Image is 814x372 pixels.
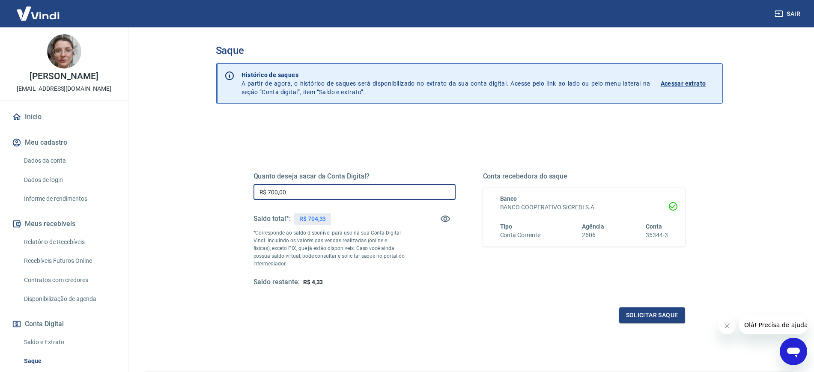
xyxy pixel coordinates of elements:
p: A partir de agora, o histórico de saques será disponibilizado no extrato da sua conta digital. Ac... [242,71,650,96]
a: Dados de login [21,171,118,189]
h5: Conta recebedora do saque [483,172,685,181]
p: [EMAIL_ADDRESS][DOMAIN_NAME] [17,84,111,93]
h5: Quanto deseja sacar da Conta Digital? [253,172,456,181]
h3: Saque [216,45,723,57]
p: R$ 704,33 [299,214,326,223]
h6: 35344-3 [646,231,668,240]
button: Conta Digital [10,315,118,333]
p: Histórico de saques [242,71,650,79]
a: Disponibilização de agenda [21,290,118,308]
span: Agência [582,223,604,230]
h5: Saldo restante: [253,278,300,287]
a: Informe de rendimentos [21,190,118,208]
a: Relatório de Recebíveis [21,233,118,251]
iframe: Botão para abrir a janela de mensagens [780,338,807,365]
a: Saque [21,352,118,370]
h6: Conta Corrente [500,231,540,240]
a: Contratos com credores [21,271,118,289]
a: Dados da conta [21,152,118,170]
button: Meu cadastro [10,133,118,152]
p: *Corresponde ao saldo disponível para uso na sua Conta Digital Vindi. Incluindo os valores das ve... [253,229,405,268]
p: Acessar extrato [661,79,706,88]
iframe: Mensagem da empresa [739,315,807,334]
a: Saldo e Extrato [21,333,118,351]
button: Sair [773,6,804,22]
h5: Saldo total*: [253,214,291,223]
a: Início [10,107,118,126]
button: Solicitar saque [619,307,685,323]
span: Olá! Precisa de ajuda? [5,6,72,13]
span: Banco [500,195,517,202]
span: Tipo [500,223,513,230]
iframe: Fechar mensagem [719,317,736,334]
button: Meus recebíveis [10,214,118,233]
span: Conta [646,223,662,230]
a: Recebíveis Futuros Online [21,252,118,270]
h6: BANCO COOPERATIVO SICREDI S.A. [500,203,668,212]
img: Vindi [10,0,66,27]
p: [PERSON_NAME] [30,72,98,81]
h6: 2606 [582,231,604,240]
a: Acessar extrato [661,71,716,96]
span: R$ 4,33 [303,279,323,286]
img: bc0d86dd-2612-475a-a884-ed794f3fa037.jpg [47,34,81,68]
